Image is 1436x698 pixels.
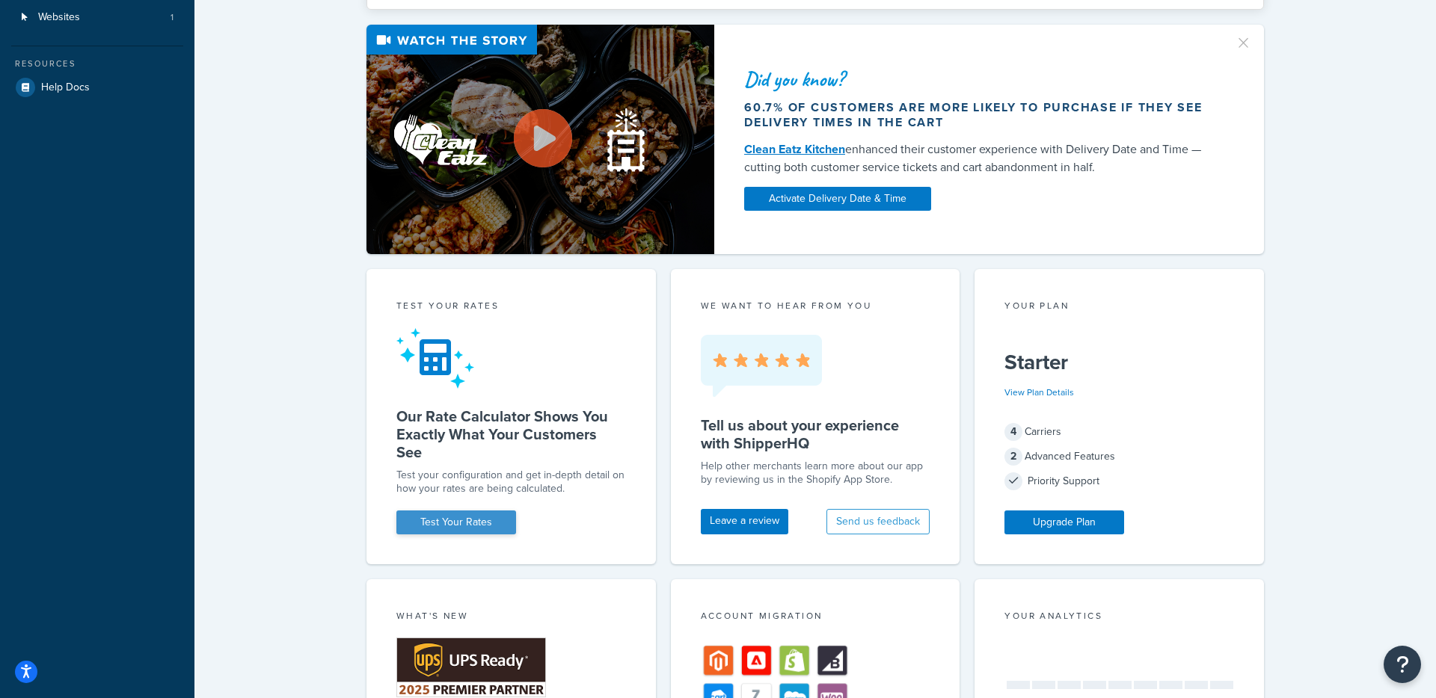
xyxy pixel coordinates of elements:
h5: Tell us about your experience with ShipperHQ [701,416,930,452]
div: Test your rates [396,299,626,316]
h5: Our Rate Calculator Shows You Exactly What Your Customers See [396,407,626,461]
a: Upgrade Plan [1004,510,1124,534]
span: 2 [1004,448,1022,466]
button: Send us feedback [826,509,930,534]
button: Open Resource Center [1384,646,1421,683]
a: View Plan Details [1004,386,1074,399]
a: Leave a review [701,509,788,534]
div: Resources [11,58,183,70]
div: 60.7% of customers are more likely to purchase if they see delivery times in the cart [744,100,1217,130]
p: Help other merchants learn more about our app by reviewing us in the Shopify App Store. [701,460,930,487]
div: Priority Support [1004,471,1234,492]
div: Advanced Features [1004,446,1234,467]
div: Account Migration [701,609,930,626]
a: Websites1 [11,4,183,31]
div: Your Analytics [1004,609,1234,626]
div: Carriers [1004,421,1234,442]
div: What's New [396,609,626,626]
a: Test Your Rates [396,510,516,534]
span: Websites [38,11,80,24]
span: 4 [1004,423,1022,441]
h5: Starter [1004,350,1234,374]
li: Websites [11,4,183,31]
a: Clean Eatz Kitchen [744,140,845,158]
div: Your Plan [1004,299,1234,316]
div: enhanced their customer experience with Delivery Date and Time — cutting both customer service ti... [744,140,1217,176]
div: Did you know? [744,69,1217,90]
div: Test your configuration and get in-depth detail on how your rates are being calculated. [396,469,626,495]
a: Activate Delivery Date & Time [744,187,931,211]
span: 1 [171,11,174,24]
p: we want to hear from you [701,299,930,312]
a: Help Docs [11,74,183,101]
img: Video thumbnail [366,25,714,254]
span: Help Docs [41,81,90,94]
